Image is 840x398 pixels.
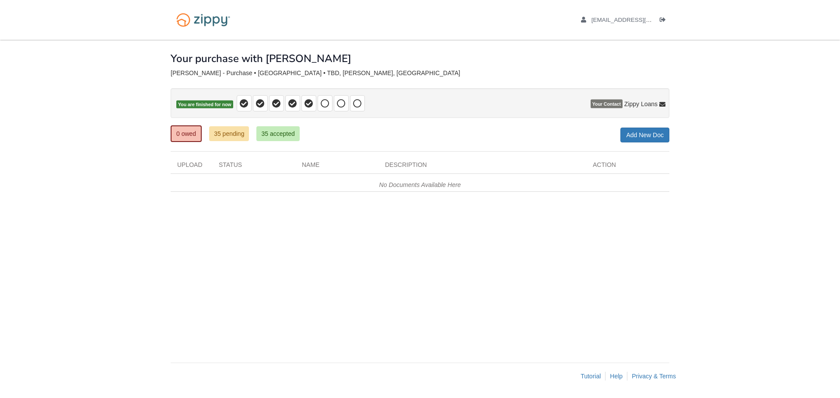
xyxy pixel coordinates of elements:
[378,160,586,173] div: Description
[176,100,233,109] span: You are finished for now
[581,373,601,380] a: Tutorial
[295,160,378,173] div: Name
[624,100,658,108] span: Zippy Loans
[581,17,692,25] a: edit profile
[660,17,669,25] a: Log out
[256,126,299,141] a: 35 accepted
[171,9,236,31] img: Logo
[379,181,461,188] em: No Documents Available Here
[620,128,669,142] a: Add New Doc
[212,160,295,173] div: Status
[171,125,202,142] a: 0 owed
[610,373,623,380] a: Help
[171,69,669,77] div: [PERSON_NAME] - Purchase • [GEOGRAPHIC_DATA] • TBD, [PERSON_NAME], [GEOGRAPHIC_DATA]
[591,100,623,108] span: Your Contact
[171,160,212,173] div: Upload
[209,126,249,141] a: 35 pending
[171,53,351,64] h1: Your purchase with [PERSON_NAME]
[586,160,669,173] div: Action
[591,17,692,23] span: ajakkcarr@gmail.com
[632,373,676,380] a: Privacy & Terms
